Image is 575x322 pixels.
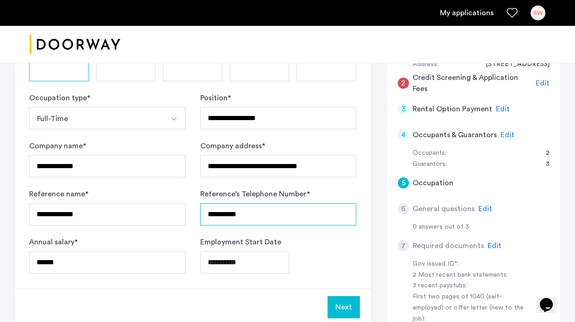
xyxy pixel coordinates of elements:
div: Address: [413,59,439,70]
div: 7 [398,240,409,251]
div: 2 [537,148,550,159]
h5: Occupants & Guarantors [413,129,497,140]
div: 5 [398,177,409,188]
label: Company address * [200,140,265,152]
div: 4 [398,129,409,140]
div: 1303 S 13th St [476,59,550,70]
h5: Credit Screening & Application Fees [413,72,532,94]
div: 3 [537,159,550,170]
input: Employment Start Date [200,251,289,273]
img: arrow [170,115,178,123]
label: Position * [200,92,231,103]
h5: Occupation [413,177,453,188]
div: 2 Most recent bank statements: [413,270,529,281]
div: 2 [398,78,409,89]
div: Guarantors: [413,159,447,170]
img: logo [30,27,120,62]
h5: Required documents [413,240,484,251]
a: Favorites [507,7,518,18]
span: Edit [496,105,510,113]
div: 3 [398,103,409,115]
button: Next [328,296,360,318]
label: Reference’s Telephone Number * [200,188,310,200]
div: SW [531,6,545,20]
a: Cazamio logo [30,27,120,62]
span: Edit [536,79,550,87]
div: 3 recent paystubs: [413,280,529,292]
label: Reference name * [29,188,88,200]
span: Edit [501,131,514,139]
h5: Rental Option Payment [413,103,492,115]
label: Company name * [29,140,86,152]
button: Select option [163,107,185,129]
div: Occupants: [413,148,446,159]
button: Select option [29,107,164,129]
h5: General questions [413,203,475,214]
span: Edit [478,205,492,213]
span: Edit [488,242,501,249]
a: My application [440,7,494,18]
div: 6 [398,203,409,214]
label: Annual salary * [29,237,78,248]
iframe: chat widget [536,285,566,313]
label: Occupation type * [29,92,90,103]
div: Gov issued ID*: [413,259,529,270]
div: 0 answers out of 3 [413,222,550,233]
label: Employment Start Date [200,237,281,248]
